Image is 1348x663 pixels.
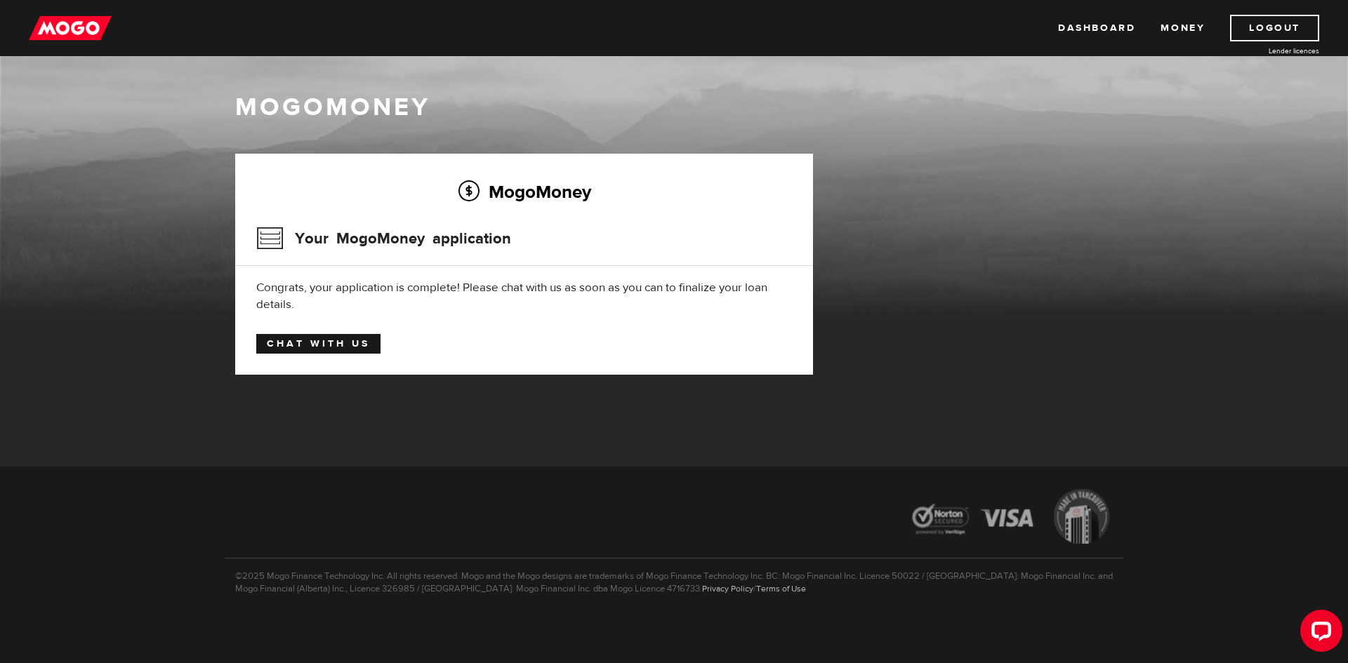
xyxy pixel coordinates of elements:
h2: MogoMoney [256,177,792,206]
a: Privacy Policy [702,583,753,594]
a: Lender licences [1214,46,1319,56]
a: Dashboard [1058,15,1135,41]
a: Chat with us [256,334,381,354]
iframe: LiveChat chat widget [1289,604,1348,663]
a: Logout [1230,15,1319,41]
a: Terms of Use [756,583,806,594]
h3: Your MogoMoney application [256,220,511,257]
p: ©2025 Mogo Finance Technology Inc. All rights reserved. Mogo and the Mogo designs are trademarks ... [225,558,1123,595]
img: mogo_logo-11ee424be714fa7cbb0f0f49df9e16ec.png [29,15,112,41]
h1: MogoMoney [235,93,1113,122]
div: Congrats, your application is complete! Please chat with us as soon as you can to finalize your l... [256,279,792,313]
img: legal-icons-92a2ffecb4d32d839781d1b4e4802d7b.png [899,478,1123,558]
a: Money [1161,15,1205,41]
